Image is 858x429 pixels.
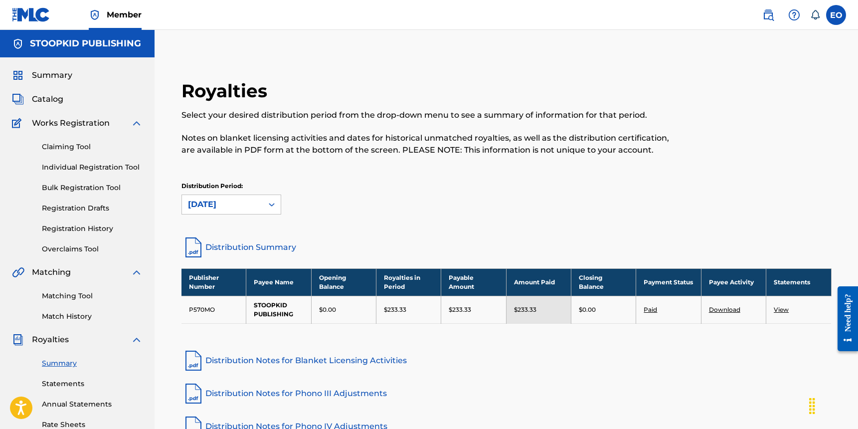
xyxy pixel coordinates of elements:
[42,203,143,214] a: Registration Drafts
[181,132,682,156] p: Notes on blanket licensing activities and dates for historical unmatched royalties, as well as th...
[826,5,846,25] div: User Menu
[376,268,441,296] th: Royalties in Period
[506,268,571,296] th: Amount Paid
[42,399,143,410] a: Annual Statements
[131,266,143,278] img: expand
[701,268,766,296] th: Payee Activity
[514,305,536,314] p: $233.33
[181,296,246,323] td: P570MO
[42,142,143,152] a: Claiming Tool
[636,268,701,296] th: Payment Status
[181,235,832,259] a: Distribution Summary
[810,10,820,20] div: Notifications
[449,305,471,314] p: $233.33
[571,268,636,296] th: Closing Balance
[12,93,24,105] img: Catalog
[181,349,205,373] img: pdf
[42,183,143,193] a: Bulk Registration Tool
[30,38,141,49] h5: STOOPKID PUBLISHING
[32,266,71,278] span: Matching
[12,266,24,278] img: Matching
[181,80,272,102] h2: Royalties
[42,162,143,173] a: Individual Registration Tool
[32,93,63,105] span: Catalog
[42,244,143,254] a: Overclaims Tool
[12,93,63,105] a: CatalogCatalog
[579,305,596,314] p: $0.00
[441,268,506,296] th: Payable Amount
[758,5,778,25] a: Public Search
[32,334,69,346] span: Royalties
[644,306,657,313] a: Paid
[12,7,50,22] img: MLC Logo
[788,9,800,21] img: help
[784,5,804,25] div: Help
[311,268,376,296] th: Opening Balance
[32,117,110,129] span: Works Registration
[32,69,72,81] span: Summary
[188,199,257,211] div: [DATE]
[12,334,24,346] img: Royalties
[181,349,832,373] a: Distribution Notes for Blanket Licensing Activities
[246,296,311,323] td: STOOPKID PUBLISHING
[319,305,336,314] p: $0.00
[42,291,143,301] a: Matching Tool
[131,117,143,129] img: expand
[762,9,774,21] img: search
[181,109,682,121] p: Select your desired distribution period from the drop-down menu to see a summary of information f...
[42,311,143,322] a: Match History
[42,358,143,369] a: Summary
[42,223,143,234] a: Registration History
[12,117,25,129] img: Works Registration
[181,182,281,191] p: Distribution Period:
[808,381,858,429] iframe: Chat Widget
[804,391,820,421] div: Drag
[42,379,143,389] a: Statements
[181,268,246,296] th: Publisher Number
[181,382,205,406] img: pdf
[89,9,101,21] img: Top Rightsholder
[766,268,831,296] th: Statements
[12,69,72,81] a: SummarySummary
[246,268,311,296] th: Payee Name
[131,334,143,346] img: expand
[774,306,789,313] a: View
[12,69,24,81] img: Summary
[709,306,740,313] a: Download
[830,279,858,359] iframe: Resource Center
[181,235,205,259] img: distribution-summary-pdf
[181,382,832,406] a: Distribution Notes for Phono III Adjustments
[12,38,24,50] img: Accounts
[384,305,406,314] p: $233.33
[107,9,142,20] span: Member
